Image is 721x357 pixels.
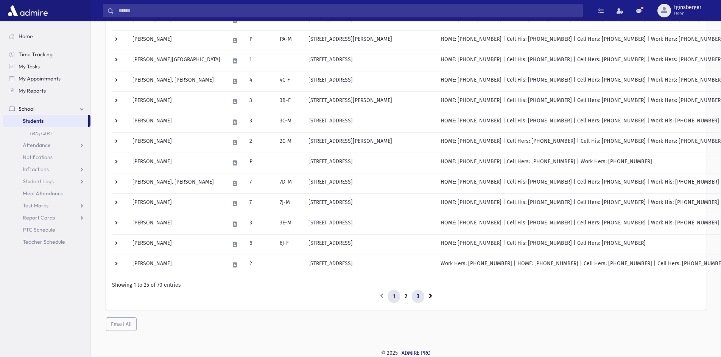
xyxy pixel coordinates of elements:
td: 3E-M [275,214,304,234]
span: User [674,11,701,17]
td: [PERSON_NAME][GEOGRAPHIC_DATA] [128,51,225,71]
td: [PERSON_NAME] [128,30,225,51]
td: [PERSON_NAME] [128,234,225,255]
span: My Reports [19,87,46,94]
td: 7 [245,193,275,214]
span: Infractions [23,166,49,173]
td: [STREET_ADDRESS][PERSON_NAME] [304,91,436,112]
span: Meal Attendance [23,190,64,197]
img: AdmirePro [6,3,50,18]
td: [PERSON_NAME], [PERSON_NAME] [128,71,225,91]
td: [STREET_ADDRESS] [304,214,436,234]
td: 2 [245,132,275,153]
a: 1 [388,290,400,303]
td: [PERSON_NAME] [128,153,225,173]
a: Student Logs [3,175,90,187]
td: 7J-M [275,193,304,214]
button: Email All [106,317,137,331]
a: ADMIRE PRO [402,350,431,356]
td: [STREET_ADDRESS] [304,234,436,255]
span: Student Logs [23,178,54,185]
a: Notifications [3,151,90,163]
div: © 2025 - [103,349,709,357]
td: PA-M [275,30,304,51]
input: Search [114,4,582,17]
td: [STREET_ADDRESS] [304,193,436,214]
td: 3 [245,214,275,234]
a: Attendance [3,139,90,151]
td: [PERSON_NAME] [128,112,225,132]
a: My Tasks [3,60,90,73]
a: Time Tracking [3,48,90,60]
a: Meal Attendance [3,187,90,199]
a: Home [3,30,90,42]
td: [PERSON_NAME] [128,255,225,275]
td: [STREET_ADDRESS] [304,71,436,91]
a: Test Marks [3,199,90,212]
a: דאוגקמאד [3,127,90,139]
a: Students [3,115,88,127]
td: [PERSON_NAME] [128,91,225,112]
td: 6 [245,234,275,255]
span: Home [19,33,33,40]
td: 3 [245,91,275,112]
td: [STREET_ADDRESS][PERSON_NAME] [304,132,436,153]
td: [STREET_ADDRESS] [304,173,436,193]
span: Time Tracking [19,51,53,58]
td: 7 [245,173,275,193]
td: 2C-M [275,132,304,153]
td: 6J-F [275,234,304,255]
td: 3C-M [275,112,304,132]
td: [PERSON_NAME], [PERSON_NAME] [128,173,225,193]
td: [STREET_ADDRESS][PERSON_NAME] [304,30,436,51]
td: 3B-F [275,91,304,112]
span: PTC Schedule [23,226,55,233]
td: P [245,30,275,51]
div: Showing 1 to 25 of 70 entries [112,281,700,289]
td: 2 [245,255,275,275]
span: Attendance [23,142,51,148]
td: 3 [245,112,275,132]
span: School [19,105,34,112]
span: My Appointments [19,75,61,82]
a: School [3,103,90,115]
a: Infractions [3,163,90,175]
td: [PERSON_NAME] [128,193,225,214]
td: 4 [245,71,275,91]
a: My Appointments [3,73,90,85]
td: [STREET_ADDRESS] [304,255,436,275]
a: My Reports [3,85,90,97]
span: Students [23,117,44,124]
span: Teacher Schedule [23,238,65,245]
span: Test Marks [23,202,48,209]
span: Notifications [23,154,53,161]
span: Report Cards [23,214,55,221]
td: [STREET_ADDRESS] [304,153,436,173]
td: 7D-M [275,173,304,193]
td: [STREET_ADDRESS] [304,51,436,71]
td: [STREET_ADDRESS] [304,112,436,132]
td: P [245,153,275,173]
a: Report Cards [3,212,90,224]
td: [PERSON_NAME] [128,214,225,234]
a: Teacher Schedule [3,236,90,248]
a: PTC Schedule [3,224,90,236]
span: My Tasks [19,63,40,70]
td: 1 [245,51,275,71]
a: 3 [412,290,424,303]
td: 4C-F [275,71,304,91]
a: 2 [400,290,412,303]
span: tginsberger [674,5,701,11]
td: [PERSON_NAME] [128,132,225,153]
